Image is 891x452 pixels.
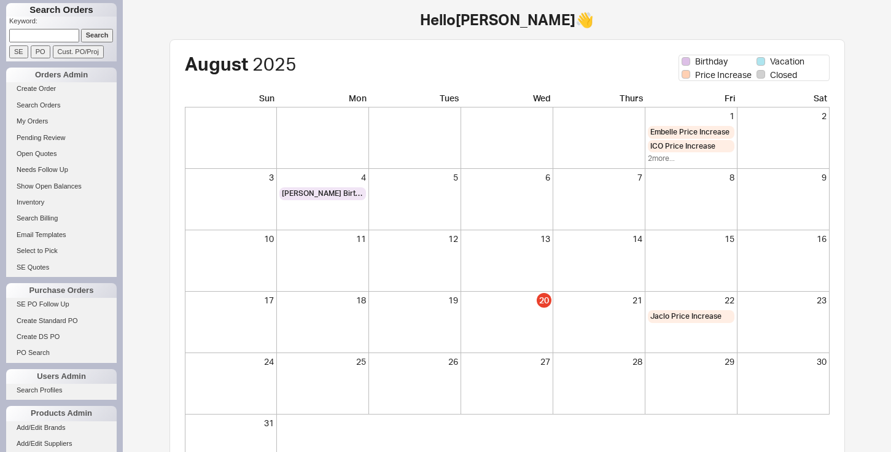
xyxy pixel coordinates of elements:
[537,293,551,308] div: 20
[372,294,458,306] div: 19
[648,233,734,245] div: 15
[277,92,369,107] div: Mon
[6,196,117,209] a: Inventory
[770,69,797,81] span: Closed
[648,356,734,368] div: 29
[648,110,734,122] div: 1
[369,92,461,107] div: Tues
[6,384,117,397] a: Search Profiles
[737,92,830,107] div: Sat
[187,171,274,184] div: 3
[695,55,728,68] span: Birthday
[6,314,117,327] a: Create Standard PO
[556,171,642,184] div: 7
[740,356,827,368] div: 30
[740,294,827,306] div: 23
[17,166,68,173] span: Needs Follow Up
[9,17,117,29] p: Keyword:
[6,437,117,450] a: Add/Edit Suppliers
[282,189,364,199] span: [PERSON_NAME] Birthday
[6,99,117,112] a: Search Orders
[185,52,248,75] span: August
[6,147,117,160] a: Open Quotes
[187,294,274,306] div: 17
[17,134,66,141] span: Pending Review
[464,356,550,368] div: 27
[6,115,117,128] a: My Orders
[6,180,117,193] a: Show Open Balances
[740,233,827,245] div: 16
[464,233,550,245] div: 13
[6,244,117,257] a: Select to Pick
[770,55,804,68] span: Vacation
[645,92,737,107] div: Fri
[650,141,715,152] span: ICO Price Increase
[6,212,117,225] a: Search Billing
[372,356,458,368] div: 26
[9,45,28,58] input: SE
[740,171,827,184] div: 9
[279,294,366,306] div: 18
[252,52,297,75] span: 2025
[556,233,642,245] div: 14
[650,311,722,322] span: Jaclo Price Increase
[461,92,553,107] div: Wed
[135,12,879,27] h1: Hello [PERSON_NAME] 👋
[695,69,752,81] span: Price Increase
[6,283,117,298] div: Purchase Orders
[6,330,117,343] a: Create DS PO
[6,3,117,17] h1: Search Orders
[6,261,117,274] a: SE Quotes
[6,163,117,176] a: Needs Follow Up
[553,92,645,107] div: Thurs
[6,421,117,434] a: Add/Edit Brands
[53,45,104,58] input: Cust. PO/Proj
[187,233,274,245] div: 10
[556,294,642,306] div: 21
[6,346,117,359] a: PO Search
[6,298,117,311] a: SE PO Follow Up
[187,356,274,368] div: 24
[6,228,117,241] a: Email Templates
[648,154,734,164] div: 2 more...
[464,171,550,184] div: 6
[185,92,277,107] div: Sun
[6,82,117,95] a: Create Order
[31,45,50,58] input: PO
[650,127,730,138] span: Embelle Price Increase
[372,171,458,184] div: 5
[81,29,114,42] input: Search
[279,233,366,245] div: 11
[648,171,734,184] div: 8
[6,369,117,384] div: Users Admin
[6,131,117,144] a: Pending Review
[372,233,458,245] div: 12
[556,356,642,368] div: 28
[279,171,366,184] div: 4
[187,417,274,429] div: 31
[648,294,734,306] div: 22
[279,356,366,368] div: 25
[6,406,117,421] div: Products Admin
[6,68,117,82] div: Orders Admin
[740,110,827,122] div: 2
